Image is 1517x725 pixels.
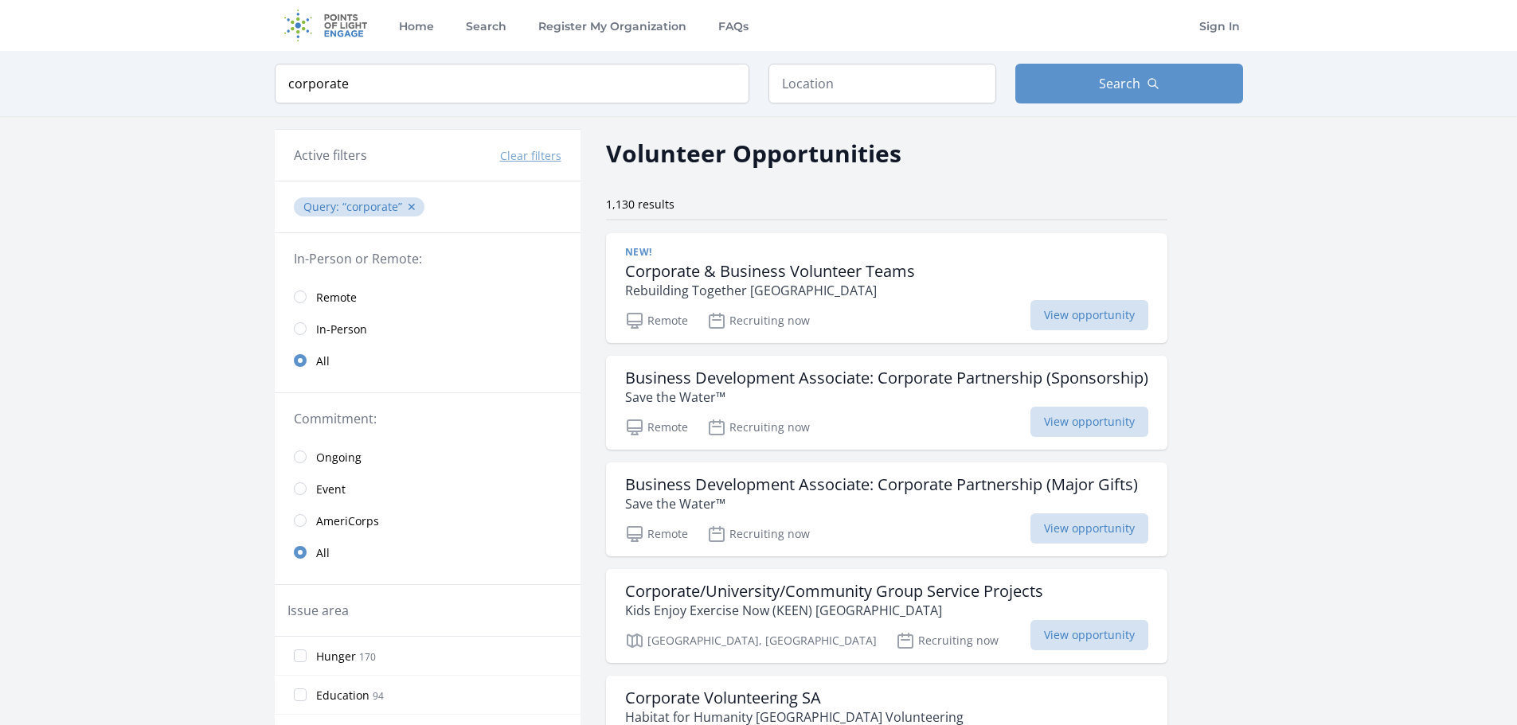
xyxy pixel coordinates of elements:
p: Recruiting now [896,631,999,650]
h2: Volunteer Opportunities [606,135,901,171]
p: Remote [625,418,688,437]
a: Remote [275,281,581,313]
p: Recruiting now [707,311,810,330]
a: In-Person [275,313,581,345]
a: New! Corporate & Business Volunteer Teams Rebuilding Together [GEOGRAPHIC_DATA] Remote Recruiting... [606,233,1167,343]
h3: Corporate & Business Volunteer Teams [625,262,915,281]
input: Location [768,64,996,103]
a: AmeriCorps [275,505,581,536]
h3: Corporate Volunteering SA [625,688,964,707]
span: New! [625,246,652,259]
input: Education 94 [294,688,307,701]
span: All [316,545,330,561]
p: Recruiting now [707,418,810,437]
span: Ongoing [316,450,362,466]
p: Remote [625,524,688,544]
a: All [275,536,581,568]
legend: Commitment: [294,409,561,428]
button: ✕ [407,199,416,215]
legend: In-Person or Remote: [294,249,561,268]
p: Remote [625,311,688,330]
span: Event [316,481,346,497]
a: Corporate/University/Community Group Service Projects Kids Enjoy Exercise Now (KEEN) [GEOGRAPHIC_... [606,569,1167,663]
a: Business Development Associate: Corporate Partnership (Sponsorship) Save the Water™ Remote Recrui... [606,356,1167,450]
span: View opportunity [1030,407,1148,437]
p: [GEOGRAPHIC_DATA], [GEOGRAPHIC_DATA] [625,631,877,650]
legend: Issue area [287,601,349,620]
q: corporate [342,199,402,214]
button: Search [1015,64,1243,103]
a: Ongoing [275,441,581,473]
p: Save the Water™ [625,388,1148,407]
input: Keyword [275,64,749,103]
span: 1,130 results [606,197,674,212]
p: Recruiting now [707,524,810,544]
span: Query : [303,199,342,214]
a: All [275,345,581,376]
span: View opportunity [1030,620,1148,650]
span: 170 [359,650,376,664]
span: Hunger [316,649,356,665]
span: Education [316,688,369,704]
button: Clear filters [500,148,561,164]
h3: Business Development Associate: Corporate Partnership (Sponsorship) [625,368,1148,388]
h3: Active filters [294,146,367,165]
span: All [316,353,330,369]
span: 94 [373,689,384,703]
span: View opportunity [1030,513,1148,544]
a: Event [275,473,581,505]
p: Kids Enjoy Exercise Now (KEEN) [GEOGRAPHIC_DATA] [625,601,1043,620]
span: Search [1099,74,1140,93]
input: Hunger 170 [294,649,307,662]
a: Business Development Associate: Corporate Partnership (Major Gifts) Save the Water™ Remote Recrui... [606,462,1167,556]
span: In-Person [316,322,367,337]
h3: Business Development Associate: Corporate Partnership (Major Gifts) [625,475,1138,494]
span: Remote [316,290,357,306]
p: Save the Water™ [625,494,1138,513]
p: Rebuilding Together [GEOGRAPHIC_DATA] [625,281,915,300]
span: View opportunity [1030,300,1148,330]
span: AmeriCorps [316,513,379,529]
h3: Corporate/University/Community Group Service Projects [625,582,1043,601]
